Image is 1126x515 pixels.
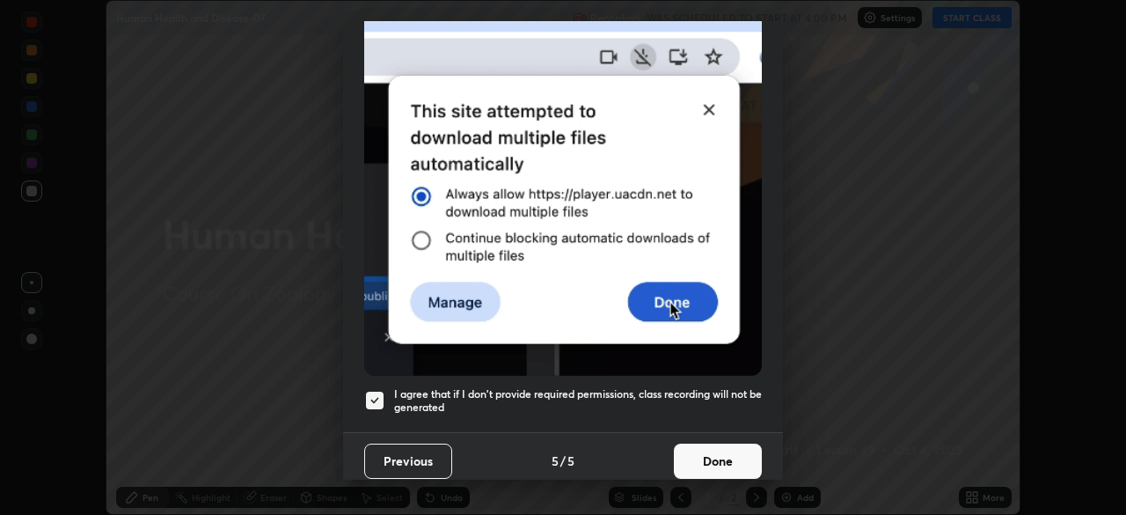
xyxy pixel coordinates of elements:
[552,452,559,470] h4: 5
[567,452,574,470] h4: 5
[364,444,452,479] button: Previous
[394,387,762,415] h5: I agree that if I don't provide required permissions, class recording will not be generated
[560,452,566,470] h4: /
[674,444,762,479] button: Done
